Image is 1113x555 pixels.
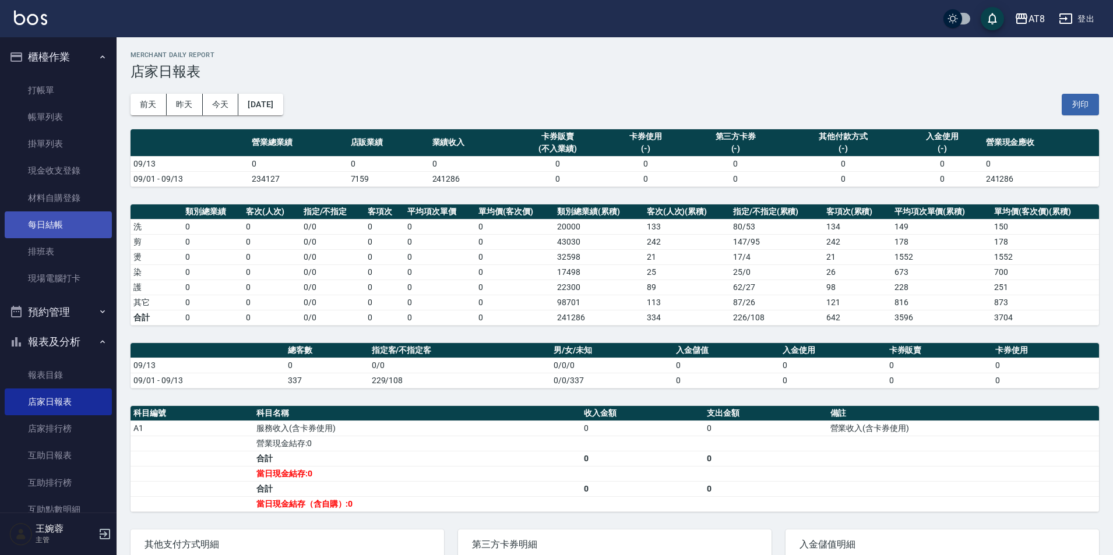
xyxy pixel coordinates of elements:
[644,310,730,325] td: 334
[131,406,253,421] th: 科目編號
[301,234,365,249] td: 0 / 0
[243,204,301,220] th: 客次(人次)
[5,104,112,130] a: 帳單列表
[429,156,511,171] td: 0
[644,204,730,220] th: 客次(人次)(累積)
[904,143,980,155] div: (-)
[605,171,686,186] td: 0
[14,10,47,25] img: Logo
[9,522,33,546] img: Person
[605,156,686,171] td: 0
[581,406,704,421] th: 收入金額
[404,204,476,220] th: 平均項次單價
[253,466,581,481] td: 當日現金結存:0
[167,94,203,115] button: 昨天
[249,156,348,171] td: 0
[704,420,827,436] td: 0
[554,295,643,310] td: 98701
[730,234,823,249] td: 147 / 95
[243,264,301,280] td: 0
[983,156,1099,171] td: 0
[404,234,476,249] td: 0
[554,219,643,234] td: 20000
[991,219,1099,234] td: 150
[511,156,605,171] td: 0
[992,358,1099,373] td: 0
[730,219,823,234] td: 80 / 53
[365,264,404,280] td: 0
[983,171,1099,186] td: 241286
[253,496,581,511] td: 當日現金結存（含自購）:0
[673,373,780,388] td: 0
[511,171,605,186] td: 0
[5,327,112,357] button: 報表及分析
[131,420,253,436] td: A1
[182,264,243,280] td: 0
[182,280,243,295] td: 0
[5,265,112,292] a: 現場電腦打卡
[131,171,249,186] td: 09/01 - 09/13
[476,219,554,234] td: 0
[827,406,1100,421] th: 備註
[182,295,243,310] td: 0
[5,185,112,211] a: 材料自購登錄
[243,295,301,310] td: 0
[901,156,983,171] td: 0
[131,234,182,249] td: 剪
[348,156,429,171] td: 0
[131,264,182,280] td: 染
[5,362,112,388] a: 報表目錄
[476,249,554,264] td: 0
[404,249,476,264] td: 0
[892,280,992,295] td: 228
[404,264,476,280] td: 0
[369,343,551,358] th: 指定客/不指定客
[823,280,892,295] td: 98
[404,310,476,325] td: 0
[644,219,730,234] td: 133
[788,143,898,155] div: (-)
[551,373,673,388] td: 0/0/337
[983,129,1099,157] th: 營業現金應收
[348,129,429,157] th: 店販業績
[704,481,827,496] td: 0
[730,310,823,325] td: 226/108
[131,156,249,171] td: 09/13
[644,280,730,295] td: 89
[823,310,892,325] td: 642
[131,94,167,115] button: 前天
[554,280,643,295] td: 22300
[301,219,365,234] td: 0 / 0
[369,358,551,373] td: 0/0
[5,388,112,415] a: 店家日報表
[301,204,365,220] th: 指定/不指定
[991,295,1099,310] td: 873
[365,295,404,310] td: 0
[780,373,886,388] td: 0
[554,234,643,249] td: 43030
[249,171,348,186] td: 234127
[404,219,476,234] td: 0
[823,249,892,264] td: 21
[365,219,404,234] td: 0
[301,249,365,264] td: 0 / 0
[476,204,554,220] th: 單均價(客次價)
[730,280,823,295] td: 62 / 27
[5,442,112,469] a: 互助日報表
[253,436,581,451] td: 營業現金結存:0
[476,310,554,325] td: 0
[730,249,823,264] td: 17 / 4
[131,295,182,310] td: 其它
[249,129,348,157] th: 營業總業績
[991,249,1099,264] td: 1552
[182,234,243,249] td: 0
[892,219,992,234] td: 149
[131,358,285,373] td: 09/13
[892,204,992,220] th: 平均項次單價(累積)
[823,234,892,249] td: 242
[892,234,992,249] td: 178
[823,295,892,310] td: 121
[476,234,554,249] td: 0
[243,219,301,234] td: 0
[823,219,892,234] td: 134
